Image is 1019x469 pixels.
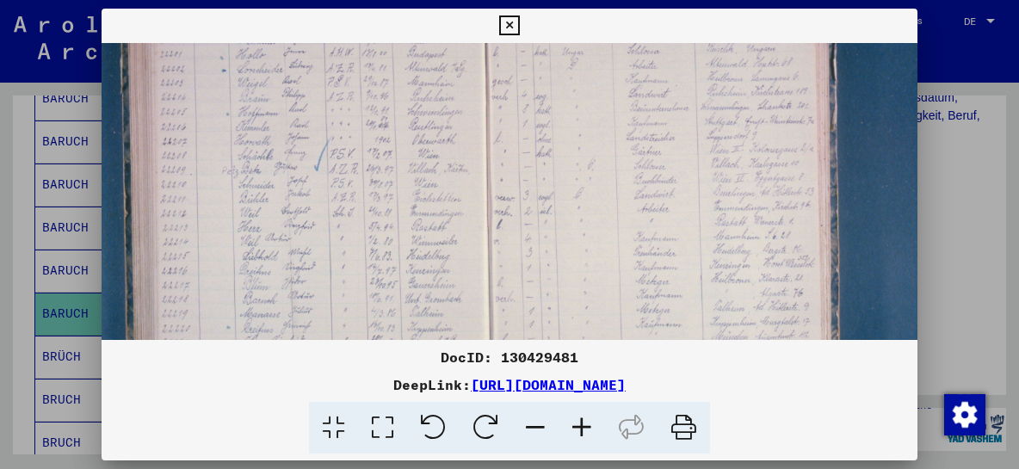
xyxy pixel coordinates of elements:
[944,394,985,435] img: Zustimmung ändern
[102,374,917,395] div: DeepLink:
[102,347,917,367] div: DocID: 130429481
[943,393,985,435] div: Zustimmung ändern
[471,376,626,393] a: [URL][DOMAIN_NAME]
